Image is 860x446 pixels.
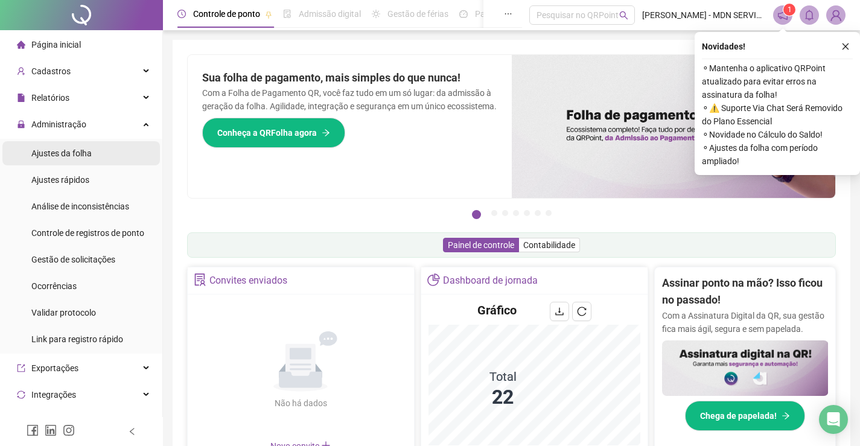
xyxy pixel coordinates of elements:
span: Ocorrências [31,281,77,291]
span: ellipsis [504,10,512,18]
span: linkedin [45,424,57,436]
span: user-add [17,67,25,75]
span: Administração [31,119,86,129]
span: Acesso à API [31,416,80,426]
button: 5 [524,210,530,216]
div: Convites enviados [209,270,287,291]
span: pie-chart [427,273,440,286]
span: ⚬ ⚠️ Suporte Via Chat Será Removido do Plano Essencial [702,101,853,128]
span: Gestão de férias [387,9,448,19]
span: Admissão digital [299,9,361,19]
span: Novidades ! [702,40,745,53]
span: Validar protocolo [31,308,96,317]
span: Contabilidade [523,240,575,250]
span: [PERSON_NAME] - MDN SERVICE ELETROMECANICA EIRELI ME [642,8,766,22]
span: bell [804,10,815,21]
p: Com a Folha de Pagamento QR, você faz tudo em um só lugar: da admissão à geração da folha. Agilid... [202,86,497,113]
span: file-done [283,10,291,18]
span: file [17,94,25,102]
span: lock [17,120,25,129]
h2: Sua folha de pagamento, mais simples do que nunca! [202,69,497,86]
span: Cadastros [31,66,71,76]
span: notification [777,10,788,21]
div: Não há dados [245,397,356,410]
span: export [17,364,25,372]
h2: Assinar ponto na mão? Isso ficou no passado! [662,275,829,309]
span: search [619,11,628,20]
button: 2 [491,210,497,216]
span: Controle de ponto [193,9,260,19]
button: 3 [502,210,508,216]
img: banner%2F02c71560-61a6-44d4-94b9-c8ab97240462.png [662,340,829,396]
span: sync [17,390,25,399]
span: Painel do DP [475,9,522,19]
span: Análise de inconsistências [31,202,129,211]
button: 4 [513,210,519,216]
img: banner%2F8d14a306-6205-4263-8e5b-06e9a85ad873.png [512,55,836,198]
span: sun [372,10,380,18]
span: dashboard [459,10,468,18]
span: Chega de papelada! [700,409,777,422]
span: solution [194,273,206,286]
span: close [841,42,850,51]
span: Controle de registros de ponto [31,228,144,238]
span: Ajustes da folha [31,148,92,158]
button: 1 [472,210,481,219]
span: Link para registro rápido [31,334,123,344]
div: Open Intercom Messenger [819,405,848,434]
img: 18711 [827,6,845,24]
span: instagram [63,424,75,436]
span: arrow-right [782,412,790,420]
span: left [128,427,136,436]
span: arrow-right [322,129,330,137]
span: Conheça a QRFolha agora [217,126,317,139]
button: 7 [546,210,552,216]
span: Integrações [31,390,76,400]
span: Painel de controle [448,240,514,250]
button: Conheça a QRFolha agora [202,118,345,148]
button: 6 [535,210,541,216]
span: Ajustes rápidos [31,175,89,185]
div: Dashboard de jornada [443,270,538,291]
span: reload [577,307,587,316]
span: pushpin [265,11,272,18]
span: 1 [788,5,792,14]
span: Exportações [31,363,78,373]
sup: 1 [783,4,795,16]
span: ⚬ Novidade no Cálculo do Saldo! [702,128,853,141]
button: Chega de papelada! [685,401,805,431]
span: Gestão de solicitações [31,255,115,264]
span: ⚬ Mantenha o aplicativo QRPoint atualizado para evitar erros na assinatura da folha! [702,62,853,101]
span: download [555,307,564,316]
span: home [17,40,25,49]
span: ⚬ Ajustes da folha com período ampliado! [702,141,853,168]
p: Com a Assinatura Digital da QR, sua gestão fica mais ágil, segura e sem papelada. [662,309,829,336]
h4: Gráfico [477,302,517,319]
span: Relatórios [31,93,69,103]
span: Página inicial [31,40,81,49]
span: facebook [27,424,39,436]
span: clock-circle [177,10,186,18]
